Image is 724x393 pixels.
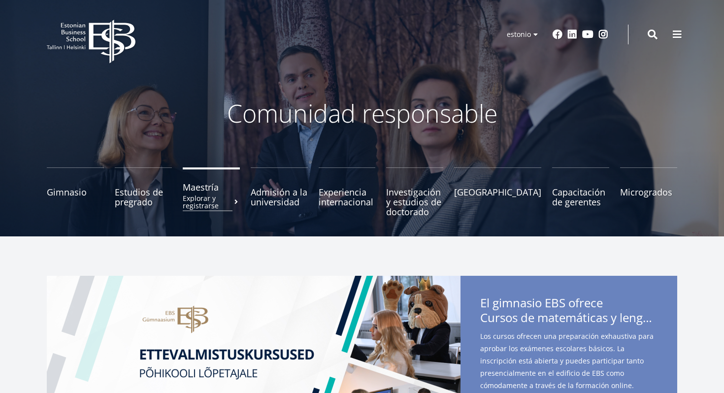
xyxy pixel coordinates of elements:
[386,167,443,217] a: Investigación y estudios de doctorado
[251,167,308,217] a: Admisión a la universidad
[251,186,307,208] font: Admisión a la universidad
[552,186,605,208] font: Capacitación de gerentes
[620,167,677,217] a: Microgrados
[227,97,497,130] font: Comunidad responsable
[620,186,672,198] font: Microgrados
[480,295,603,311] font: El gimnasio EBS ofrece
[183,167,240,217] a: MaestríaExplorar y registrarse
[183,194,219,210] font: Explorar y registrarse
[115,186,163,208] font: Estudios de pregrado
[47,186,87,198] font: Gimnasio
[386,186,441,218] font: Investigación y estudios de doctorado
[319,167,376,217] a: Experiencia internacional
[115,167,172,217] a: Estudios de pregrado
[47,167,104,217] a: Gimnasio
[454,186,541,198] font: [GEOGRAPHIC_DATA]
[319,186,373,208] font: Experiencia internacional
[454,167,541,217] a: [GEOGRAPHIC_DATA]
[183,181,219,193] font: Maestría
[552,167,609,217] a: Capacitación de gerentes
